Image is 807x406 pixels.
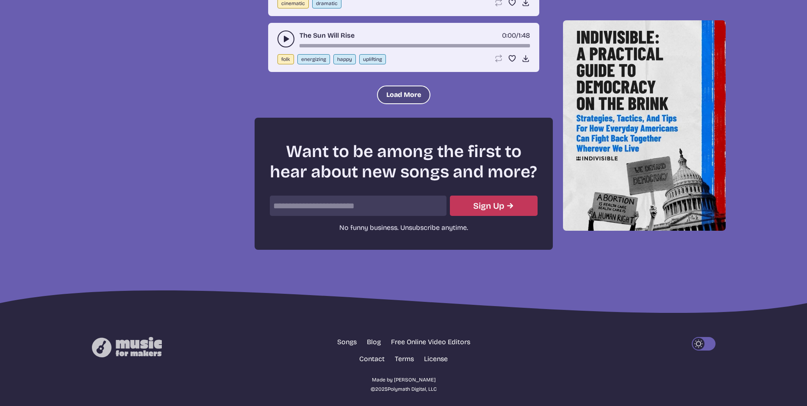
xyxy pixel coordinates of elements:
button: energizing [297,54,330,64]
button: Loop [494,54,503,63]
img: Music for Makers logo [92,337,162,357]
h2: Want to be among the first to hear about new songs and more? [270,141,538,182]
div: / [502,30,530,41]
button: Submit [450,196,538,216]
button: happy [333,54,356,64]
a: Blog [367,337,381,347]
a: Free Online Video Editors [391,337,470,347]
a: License [424,354,448,364]
a: Contact [359,354,385,364]
button: folk [277,54,294,64]
img: Help save our democracy! [563,20,726,231]
button: Load More [377,86,430,104]
a: Songs [337,337,357,347]
span: 1:48 [519,31,530,39]
span: No funny business. Unsubscribe anytime. [339,224,468,232]
button: play-pause toggle [277,30,294,47]
a: Terms [395,354,414,364]
button: uplifting [359,54,386,64]
div: song-time-bar [300,44,530,47]
span: © 2025 Polymath Digital, LLC [371,386,437,392]
span: timer [502,31,516,39]
button: Favorite [508,54,516,63]
a: The Sun Will Rise [300,30,355,41]
a: Made by [PERSON_NAME] [372,376,435,384]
